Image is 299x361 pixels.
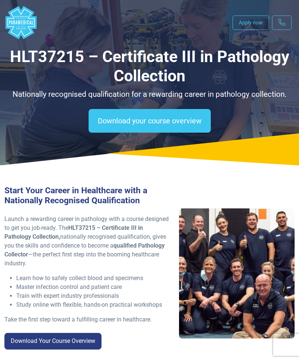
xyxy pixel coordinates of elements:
[16,292,170,300] li: Train with expert industry professionals
[89,109,211,133] a: Download your course overview
[16,274,170,283] li: Learn how to safely collect blood and specimens
[4,6,38,39] div: Australian Paramedical College
[4,224,143,240] strong: HLT37215 – Certificate III in Pathology Collection,
[16,300,170,309] li: Study online with flexible, hands-on practical workshops
[4,215,170,268] p: Launch a rewarding career in pathology with a course designed to get you job-ready. The nationall...
[233,16,269,30] a: Apply now
[4,315,170,324] p: Take the first step toward a fulfilling career in healthcare.
[4,185,170,206] h3: Start Your Career in Healthcare with a Nationally Recognised Qualification
[4,89,295,100] p: Nationally recognised qualification for a rewarding career in pathology collection.
[16,283,170,292] li: Master infection control and patient care
[4,242,165,258] strong: qualified Pathology Collector
[4,333,102,350] a: Download Your Course Overview
[4,47,295,86] h1: HLT37215 – Certificate III in Pathology Collection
